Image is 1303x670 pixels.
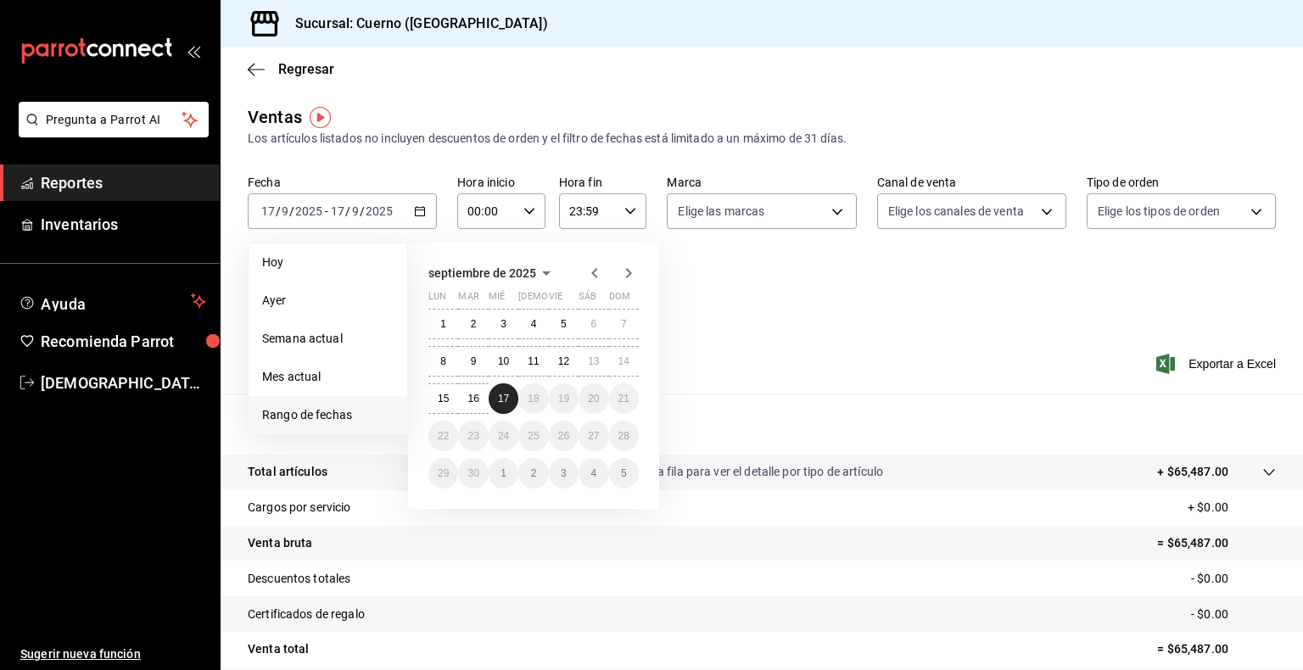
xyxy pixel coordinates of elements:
abbr: 11 de septiembre de 2025 [528,355,539,367]
input: -- [351,204,360,218]
button: 1 de octubre de 2025 [489,458,518,489]
abbr: 5 de septiembre de 2025 [561,318,567,330]
abbr: 30 de septiembre de 2025 [467,467,478,479]
label: Fecha [248,176,437,188]
abbr: 2 de octubre de 2025 [531,467,537,479]
span: septiembre de 2025 [428,266,536,280]
span: Rango de fechas [262,406,394,424]
abbr: 18 de septiembre de 2025 [528,393,539,405]
span: Hoy [262,254,394,271]
input: -- [281,204,289,218]
p: Venta bruta [248,534,312,552]
label: Marca [667,176,856,188]
p: = $65,487.00 [1157,640,1276,658]
abbr: domingo [609,291,630,309]
span: Reportes [41,171,206,194]
button: 15 de septiembre de 2025 [428,383,458,414]
abbr: 27 de septiembre de 2025 [588,430,599,442]
p: Certificados de regalo [248,606,365,623]
button: 13 de septiembre de 2025 [579,346,608,377]
button: 25 de septiembre de 2025 [518,421,548,451]
abbr: 14 de septiembre de 2025 [618,355,629,367]
label: Hora fin [559,176,647,188]
abbr: miércoles [489,291,505,309]
abbr: lunes [428,291,446,309]
span: / [360,204,365,218]
button: 14 de septiembre de 2025 [609,346,639,377]
abbr: 3 de octubre de 2025 [561,467,567,479]
p: + $65,487.00 [1157,463,1228,481]
button: 16 de septiembre de 2025 [458,383,488,414]
p: Cargos por servicio [248,499,351,516]
button: 2 de octubre de 2025 [518,458,548,489]
h3: Sucursal: Cuerno ([GEOGRAPHIC_DATA]) [282,14,548,34]
button: 3 de octubre de 2025 [549,458,579,489]
button: 1 de septiembre de 2025 [428,309,458,339]
label: Hora inicio [457,176,545,188]
abbr: 23 de septiembre de 2025 [467,430,478,442]
p: = $65,487.00 [1157,534,1276,552]
abbr: 13 de septiembre de 2025 [588,355,599,367]
button: 23 de septiembre de 2025 [458,421,488,451]
abbr: 17 de septiembre de 2025 [498,393,509,405]
img: Tooltip marker [310,107,331,128]
span: [DEMOGRAPHIC_DATA][PERSON_NAME] [41,371,206,394]
p: + $0.00 [1188,499,1276,516]
button: 11 de septiembre de 2025 [518,346,548,377]
abbr: 5 de octubre de 2025 [621,467,627,479]
abbr: 2 de septiembre de 2025 [471,318,477,330]
button: 3 de septiembre de 2025 [489,309,518,339]
button: 24 de septiembre de 2025 [489,421,518,451]
p: - $0.00 [1191,570,1276,588]
button: 12 de septiembre de 2025 [549,346,579,377]
button: 21 de septiembre de 2025 [609,383,639,414]
span: Ayuda [41,291,184,311]
abbr: 29 de septiembre de 2025 [438,467,449,479]
button: septiembre de 2025 [428,263,556,283]
abbr: 12 de septiembre de 2025 [558,355,569,367]
abbr: 1 de septiembre de 2025 [440,318,446,330]
span: Regresar [278,61,334,77]
button: 8 de septiembre de 2025 [428,346,458,377]
button: 7 de septiembre de 2025 [609,309,639,339]
button: 4 de septiembre de 2025 [518,309,548,339]
span: / [276,204,281,218]
abbr: 8 de septiembre de 2025 [440,355,446,367]
button: 10 de septiembre de 2025 [489,346,518,377]
input: ---- [365,204,394,218]
abbr: 4 de octubre de 2025 [590,467,596,479]
abbr: 6 de septiembre de 2025 [590,318,596,330]
button: 2 de septiembre de 2025 [458,309,488,339]
p: - $0.00 [1191,606,1276,623]
span: Elige los canales de venta [888,203,1024,220]
span: / [289,204,294,218]
abbr: sábado [579,291,596,309]
input: -- [330,204,345,218]
p: Descuentos totales [248,570,350,588]
p: Venta total [248,640,309,658]
button: 30 de septiembre de 2025 [458,458,488,489]
a: Pregunta a Parrot AI [12,123,209,141]
button: 6 de septiembre de 2025 [579,309,608,339]
abbr: 28 de septiembre de 2025 [618,430,629,442]
span: Semana actual [262,330,394,348]
abbr: 21 de septiembre de 2025 [618,393,629,405]
input: ---- [294,204,323,218]
abbr: 9 de septiembre de 2025 [471,355,477,367]
button: 4 de octubre de 2025 [579,458,608,489]
abbr: martes [458,291,478,309]
abbr: 20 de septiembre de 2025 [588,393,599,405]
abbr: 24 de septiembre de 2025 [498,430,509,442]
span: Pregunta a Parrot AI [46,111,182,129]
p: Da clic en la fila para ver el detalle por tipo de artículo [601,463,883,481]
p: Total artículos [248,463,327,481]
button: 20 de septiembre de 2025 [579,383,608,414]
button: 27 de septiembre de 2025 [579,421,608,451]
button: 9 de septiembre de 2025 [458,346,488,377]
div: Ventas [248,104,302,130]
button: Exportar a Excel [1160,354,1276,374]
label: Tipo de orden [1087,176,1276,188]
span: Elige las marcas [678,203,764,220]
